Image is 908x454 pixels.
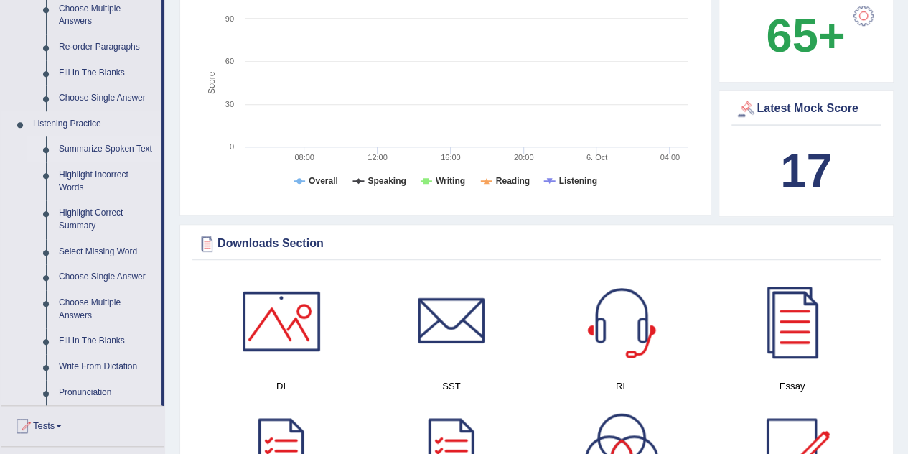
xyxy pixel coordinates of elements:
[27,111,161,137] a: Listening Practice
[660,153,680,162] text: 04:00
[225,14,234,23] text: 90
[52,354,161,380] a: Write From Dictation
[52,239,161,265] a: Select Missing Word
[559,176,597,186] tspan: Listening
[52,60,161,86] a: Fill In The Blanks
[52,200,161,238] a: Highlight Correct Summary
[441,153,461,162] text: 16:00
[52,380,161,406] a: Pronunciation
[496,176,530,186] tspan: Reading
[294,153,314,162] text: 08:00
[544,379,700,394] h4: RL
[373,379,529,394] h4: SST
[780,144,832,197] b: 17
[436,176,465,186] tspan: Writing
[368,176,406,186] tspan: Speaking
[714,379,870,394] h4: Essay
[309,176,338,186] tspan: Overall
[203,379,359,394] h4: DI
[52,162,161,200] a: Highlight Incorrect Words
[225,57,234,65] text: 60
[207,71,217,94] tspan: Score
[368,153,388,162] text: 12:00
[735,98,877,120] div: Latest Mock Score
[52,85,161,111] a: Choose Single Answer
[225,100,234,108] text: 30
[766,9,845,62] b: 65+
[52,290,161,328] a: Choose Multiple Answers
[52,264,161,290] a: Choose Single Answer
[586,153,607,162] tspan: 6. Oct
[514,153,534,162] text: 20:00
[196,233,877,254] div: Downloads Section
[52,328,161,354] a: Fill In The Blanks
[230,142,234,151] text: 0
[52,136,161,162] a: Summarize Spoken Text
[52,34,161,60] a: Re-order Paragraphs
[1,406,164,442] a: Tests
